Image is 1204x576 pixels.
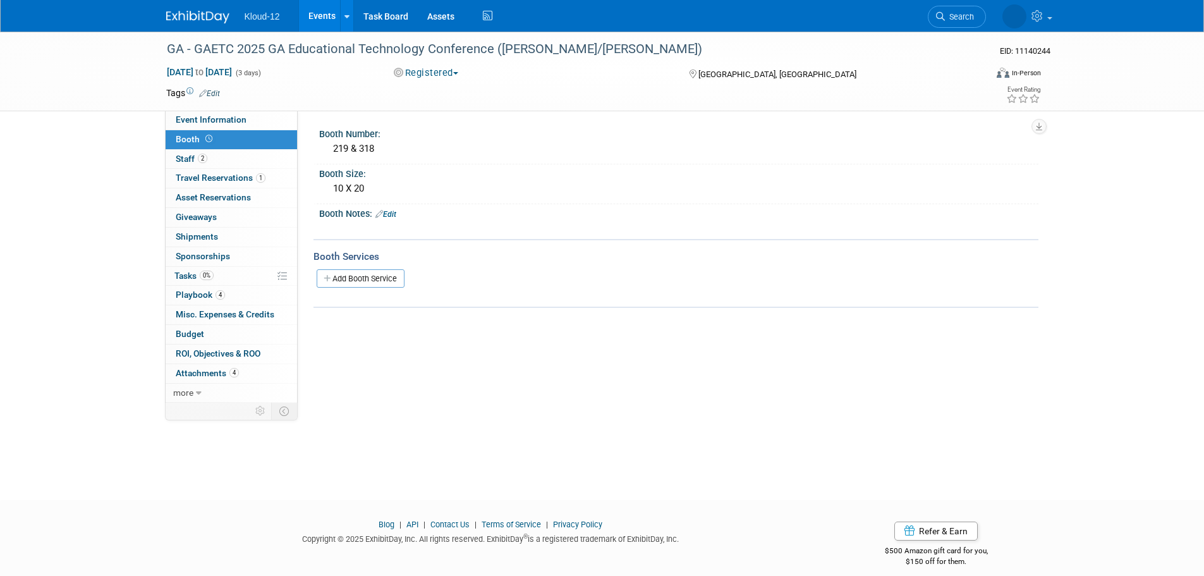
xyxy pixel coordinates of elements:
div: GA - GAETC 2025 GA Educational Technology Conference ([PERSON_NAME]/[PERSON_NAME]) [162,38,967,61]
sup: ® [523,533,528,540]
div: 219 & 318 [329,139,1029,159]
a: Booth [166,130,297,149]
span: | [396,520,404,529]
a: Attachments4 [166,364,297,383]
span: 0% [200,271,214,280]
span: ROI, Objectives & ROO [176,348,260,358]
a: more [166,384,297,403]
span: more [173,388,193,398]
a: Tasks0% [166,267,297,286]
td: Toggle Event Tabs [271,403,297,419]
span: Booth not reserved yet [203,134,215,144]
img: ExhibitDay [166,11,229,23]
span: Sponsorships [176,251,230,261]
a: Shipments [166,228,297,247]
a: Playbook4 [166,286,297,305]
a: Add Booth Service [317,269,404,288]
span: 1 [256,173,265,183]
span: Event ID: 11140244 [1000,46,1050,56]
span: to [193,67,205,77]
span: Attachments [176,368,239,378]
span: Search [945,12,974,21]
a: Search [928,6,986,28]
span: | [471,520,480,529]
span: | [420,520,429,529]
span: Event Information [176,114,246,125]
span: [GEOGRAPHIC_DATA], [GEOGRAPHIC_DATA] [698,70,856,79]
a: Edit [199,89,220,98]
div: 10 X 20 [329,179,1029,199]
span: Asset Reservations [176,192,251,202]
span: [DATE] [DATE] [166,66,233,78]
a: API [406,520,418,529]
td: Tags [166,87,220,99]
span: Travel Reservations [176,173,265,183]
img: Gabriela Bravo-Chigwere [1002,4,1026,28]
div: Booth Services [313,250,1038,264]
span: Tasks [174,271,214,281]
a: Terms of Service [482,520,541,529]
div: In-Person [1011,68,1041,78]
a: Contact Us [430,520,470,529]
a: Travel Reservations1 [166,169,297,188]
a: Privacy Policy [553,520,602,529]
div: Event Format [911,66,1042,85]
div: Booth Number: [319,125,1038,140]
span: Budget [176,329,204,339]
a: Edit [375,210,396,219]
a: Giveaways [166,208,297,227]
div: $150 off for them. [834,556,1038,567]
a: Refer & Earn [894,522,978,541]
a: Asset Reservations [166,188,297,207]
span: Giveaways [176,212,217,222]
span: 2 [198,154,207,163]
a: Event Information [166,111,297,130]
a: Sponsorships [166,247,297,266]
span: Playbook [176,290,225,300]
span: Staff [176,154,207,164]
button: Registered [389,66,463,80]
span: Misc. Expenses & Credits [176,309,274,319]
img: Format-Inperson.png [997,68,1009,78]
span: 4 [216,290,225,300]
td: Personalize Event Tab Strip [250,403,272,419]
div: $500 Amazon gift card for you, [834,537,1038,567]
a: Staff2 [166,150,297,169]
span: 4 [229,368,239,377]
span: | [543,520,551,529]
div: Booth Notes: [319,204,1038,221]
a: Misc. Expenses & Credits [166,305,297,324]
span: (3 days) [234,69,261,77]
div: Copyright © 2025 ExhibitDay, Inc. All rights reserved. ExhibitDay is a registered trademark of Ex... [166,530,816,545]
div: Event Rating [1006,87,1040,93]
span: Kloud-12 [245,11,280,21]
a: Blog [379,520,394,529]
span: Shipments [176,231,218,242]
span: Booth [176,134,215,144]
a: Budget [166,325,297,344]
div: Booth Size: [319,164,1038,180]
a: ROI, Objectives & ROO [166,345,297,364]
